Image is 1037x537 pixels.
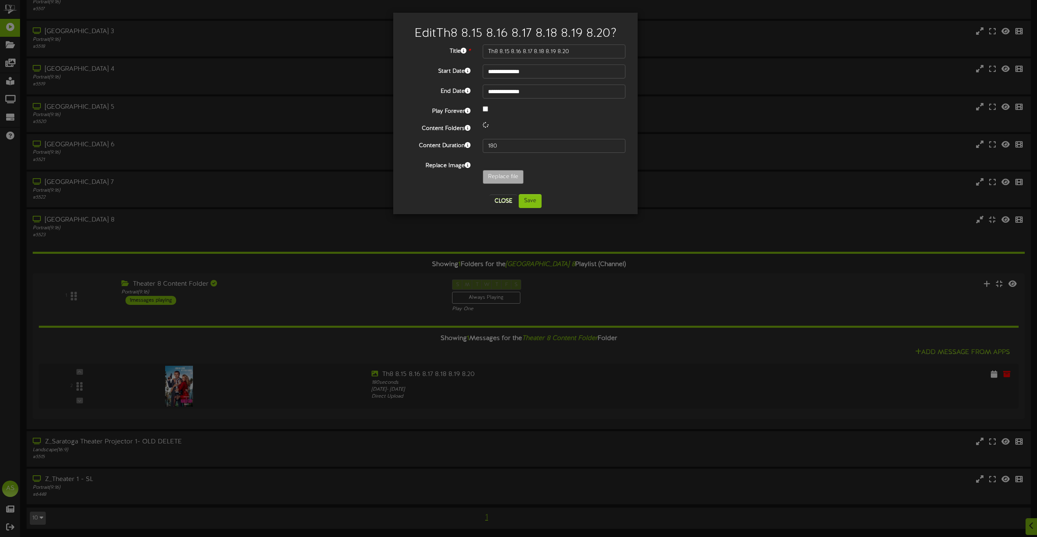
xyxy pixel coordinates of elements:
[399,159,477,170] label: Replace Image
[399,45,477,56] label: Title
[399,122,477,133] label: Content Folders
[399,139,477,150] label: Content Duration
[483,139,625,153] input: 15
[483,45,625,58] input: Title
[399,65,477,76] label: Start Date
[405,27,625,40] h2: Edit Th8 8.15 8.16 8.17 8.18 8.19 8.20 ?
[399,105,477,116] label: Play Forever
[490,195,517,208] button: Close
[519,194,542,208] button: Save
[399,85,477,96] label: End Date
